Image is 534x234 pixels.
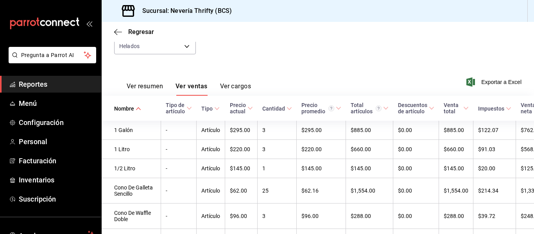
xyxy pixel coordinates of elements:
td: 3 [258,204,297,229]
span: Venta total [444,102,469,114]
h3: Sucursal: Nevería Thrifty (BCS) [136,6,232,16]
td: $145.00 [346,159,393,178]
div: Precio actual [230,102,246,114]
div: navigation tabs [127,82,251,96]
td: 25 [258,178,297,204]
td: $295.00 [225,121,258,140]
div: Venta total [444,102,462,114]
td: $885.00 [439,121,473,140]
span: Precio actual [230,102,253,114]
td: Artículo [197,159,225,178]
td: Artículo [197,204,225,229]
td: $145.00 [439,159,473,178]
a: Pregunta a Parrot AI [5,57,96,65]
td: $660.00 [346,140,393,159]
td: $62.00 [225,178,258,204]
td: 3 [258,140,297,159]
span: Total artículos [351,102,389,114]
td: $660.00 [439,140,473,159]
td: $145.00 [225,159,258,178]
td: $295.00 [297,121,346,140]
span: Tipo de artículo [166,102,192,114]
span: Reportes [19,79,95,89]
button: Ver cargos [220,82,251,96]
td: - [161,159,197,178]
td: - [161,178,197,204]
span: Menú [19,98,95,109]
div: Nombre [114,105,134,112]
td: $0.00 [393,204,439,229]
td: $0.00 [393,178,439,204]
td: $1,554.00 [439,178,473,204]
td: 1 Litro [102,140,161,159]
span: Cantidad [262,105,292,112]
td: $39.72 [473,204,516,229]
td: 1/2 Litro [102,159,161,178]
td: Artículo [197,121,225,140]
span: Nombre [114,105,141,112]
button: Regresar [114,28,154,36]
span: Descuentos de artículo [398,102,434,114]
td: - [161,204,197,229]
td: $96.00 [225,204,258,229]
span: Helados [119,42,140,50]
svg: El total artículos considera cambios de precios en los artículos así como costos adicionales por ... [376,105,382,111]
span: Personal [19,136,95,147]
td: - [161,140,197,159]
td: $220.00 [297,140,346,159]
td: Artículo [197,140,225,159]
td: $96.00 [297,204,346,229]
span: Regresar [128,28,154,36]
div: Tipo [201,105,213,112]
td: $1,554.00 [346,178,393,204]
span: Pregunta a Parrot AI [21,51,84,59]
button: open_drawer_menu [86,20,92,27]
div: Precio promedio [301,102,334,114]
td: $220.00 [225,140,258,159]
td: Artículo [197,178,225,204]
div: Cantidad [262,105,285,112]
span: Impuestos [478,105,511,112]
td: $122.07 [473,121,516,140]
td: $288.00 [346,204,393,229]
span: Tipo [201,105,220,112]
span: Suscripción [19,194,95,204]
td: 1 Galón [102,121,161,140]
span: Inventarios [19,175,95,185]
div: Impuestos [478,105,504,112]
td: - [161,121,197,140]
button: Ver ventas [176,82,208,96]
button: Pregunta a Parrot AI [9,47,96,63]
div: Total artículos [351,102,382,114]
td: $885.00 [346,121,393,140]
td: $288.00 [439,204,473,229]
td: $214.34 [473,178,516,204]
button: Ver resumen [127,82,163,96]
td: $0.00 [393,121,439,140]
td: $145.00 [297,159,346,178]
td: $62.16 [297,178,346,204]
span: Configuración [19,117,95,128]
td: 1 [258,159,297,178]
div: Tipo de artículo [166,102,185,114]
td: $0.00 [393,159,439,178]
td: $0.00 [393,140,439,159]
td: Cono De Waffle Doble [102,204,161,229]
span: Precio promedio [301,102,341,114]
button: Exportar a Excel [468,77,521,87]
svg: Precio promedio = Total artículos / cantidad [328,105,334,111]
div: Descuentos de artículo [398,102,427,114]
td: $20.00 [473,159,516,178]
td: $91.03 [473,140,516,159]
td: Cono De Galleta Sencillo [102,178,161,204]
span: Facturación [19,155,95,166]
td: 3 [258,121,297,140]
